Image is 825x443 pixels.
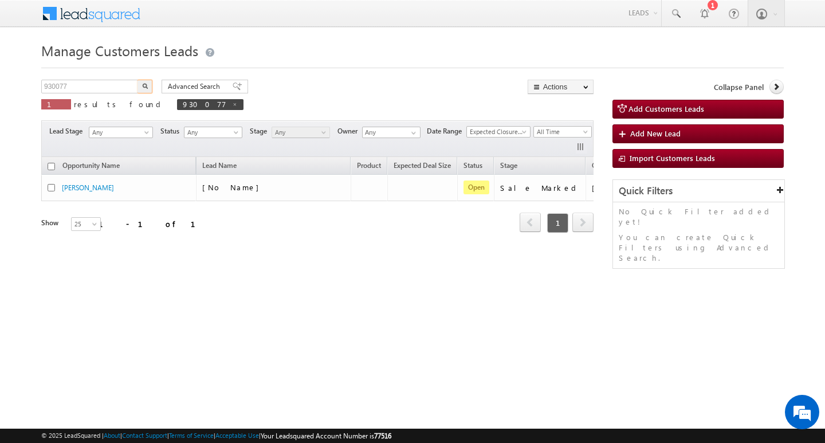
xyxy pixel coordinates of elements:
[47,99,65,109] span: 1
[183,99,226,109] span: 930077
[500,161,517,170] span: Stage
[630,128,681,138] span: Add New Lead
[619,232,779,263] p: You can create Quick Filters using Advanced Search.
[630,153,715,163] span: Import Customers Leads
[142,83,148,89] img: Search
[169,432,214,439] a: Terms of Service
[215,432,259,439] a: Acceptable Use
[572,213,594,232] span: next
[520,214,541,232] a: prev
[122,432,167,439] a: Contact Support
[41,41,198,60] span: Manage Customers Leads
[467,127,527,137] span: Expected Closure Date
[500,183,580,193] div: Sale Marked
[374,432,391,440] span: 77516
[427,126,466,136] span: Date Range
[72,219,102,229] span: 25
[714,82,764,92] span: Collapse Panel
[71,217,101,231] a: 25
[520,213,541,232] span: prev
[261,432,391,440] span: Your Leadsquared Account Number is
[466,126,531,138] a: Expected Closure Date
[337,126,362,136] span: Owner
[197,159,242,174] span: Lead Name
[250,126,272,136] span: Stage
[619,206,779,227] p: No Quick Filter added yet!
[104,432,120,439] a: About
[572,214,594,232] a: next
[160,126,184,136] span: Status
[184,127,242,138] a: Any
[388,159,457,174] a: Expected Deal Size
[168,81,223,92] span: Advanced Search
[533,126,592,138] a: All Time
[362,127,421,138] input: Type to Search
[628,104,704,113] span: Add Customers Leads
[394,161,451,170] span: Expected Deal Size
[202,182,265,192] span: [No Name]
[41,218,62,228] div: Show
[592,183,667,193] div: [PERSON_NAME]
[592,161,612,170] span: Owner
[613,180,784,202] div: Quick Filters
[184,127,239,138] span: Any
[49,126,87,136] span: Lead Stage
[62,183,114,192] a: [PERSON_NAME]
[89,127,149,138] span: Any
[494,159,523,174] a: Stage
[272,127,327,138] span: Any
[272,127,330,138] a: Any
[41,430,391,441] span: © 2025 LeadSquared | | | | |
[534,127,588,137] span: All Time
[57,159,125,174] a: Opportunity Name
[48,163,55,170] input: Check all records
[99,217,209,230] div: 1 - 1 of 1
[528,80,594,94] button: Actions
[89,127,153,138] a: Any
[62,161,120,170] span: Opportunity Name
[463,181,489,194] span: Open
[405,127,419,139] a: Show All Items
[74,99,165,109] span: results found
[458,159,488,174] a: Status
[357,161,381,170] span: Product
[547,213,568,233] span: 1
